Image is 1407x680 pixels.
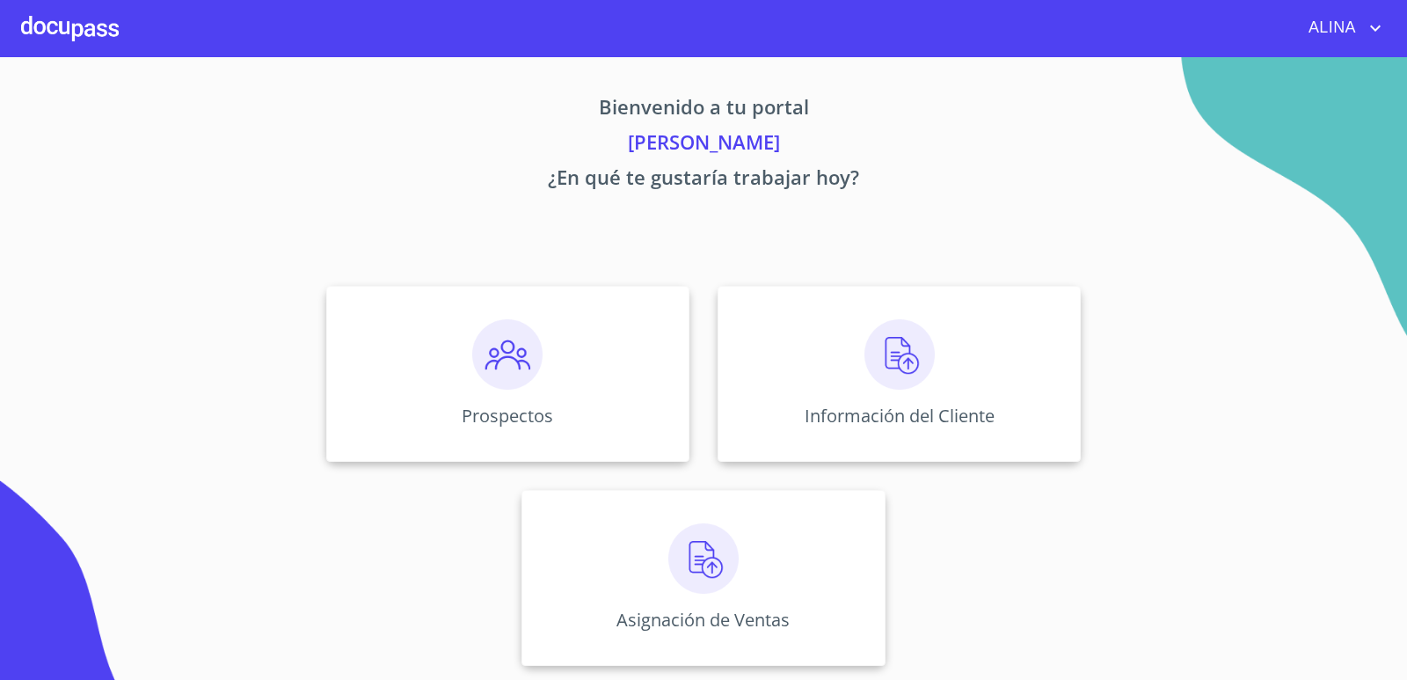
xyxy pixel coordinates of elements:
[462,404,553,428] p: Prospectos
[162,163,1245,198] p: ¿En qué te gustaría trabajar hoy?
[864,319,935,390] img: carga.png
[162,128,1245,163] p: [PERSON_NAME]
[616,608,790,632] p: Asignación de Ventas
[668,523,739,594] img: carga.png
[1295,14,1386,42] button: account of current user
[472,319,543,390] img: prospectos.png
[162,92,1245,128] p: Bienvenido a tu portal
[1295,14,1365,42] span: ALINA
[805,404,995,428] p: Información del Cliente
